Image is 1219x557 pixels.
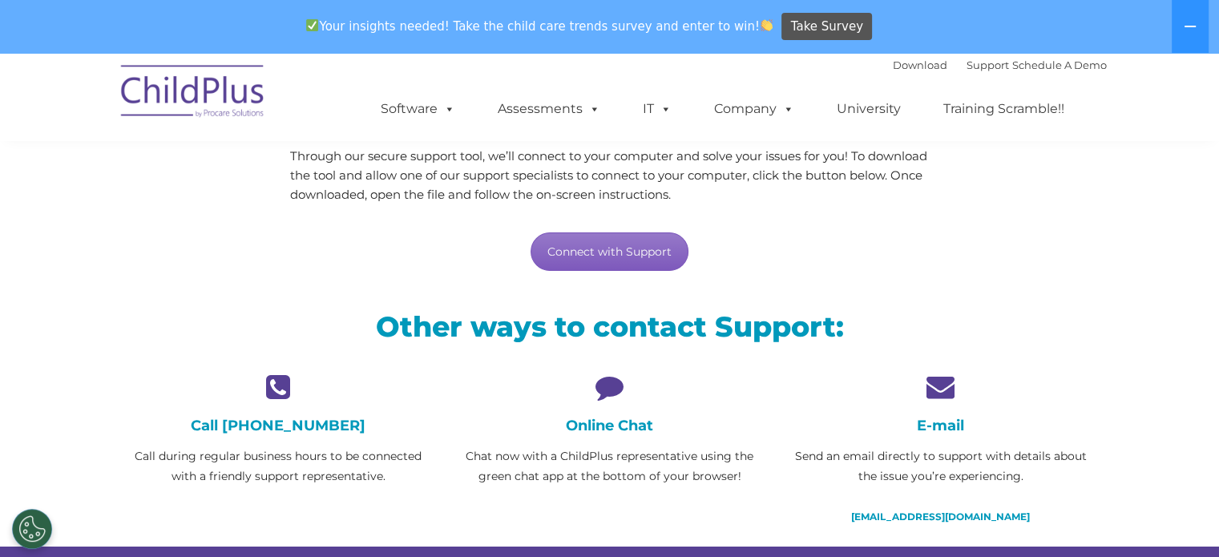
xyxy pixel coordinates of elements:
[967,59,1009,71] a: Support
[456,417,763,434] h4: Online Chat
[306,19,318,31] img: ✅
[125,417,432,434] h4: Call [PHONE_NUMBER]
[787,446,1094,486] p: Send an email directly to support with details about the issue you’re experiencing.
[125,309,1095,345] h2: Other ways to contact Support:
[290,147,929,204] p: Through our secure support tool, we’ll connect to your computer and solve your issues for you! To...
[787,417,1094,434] h4: E-mail
[761,19,773,31] img: 👏
[365,93,471,125] a: Software
[456,446,763,486] p: Chat now with a ChildPlus representative using the green chat app at the bottom of your browser!
[698,93,810,125] a: Company
[531,232,688,271] a: Connect with Support
[627,93,688,125] a: IT
[1012,59,1107,71] a: Schedule A Demo
[791,13,863,41] span: Take Survey
[12,509,52,549] button: Cookies Settings
[893,59,947,71] a: Download
[781,13,872,41] a: Take Survey
[821,93,917,125] a: University
[300,10,780,42] span: Your insights needed! Take the child care trends survey and enter to win!
[482,93,616,125] a: Assessments
[851,511,1030,523] a: [EMAIL_ADDRESS][DOMAIN_NAME]
[113,54,273,134] img: ChildPlus by Procare Solutions
[927,93,1080,125] a: Training Scramble!!
[893,59,1107,71] font: |
[125,446,432,486] p: Call during regular business hours to be connected with a friendly support representative.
